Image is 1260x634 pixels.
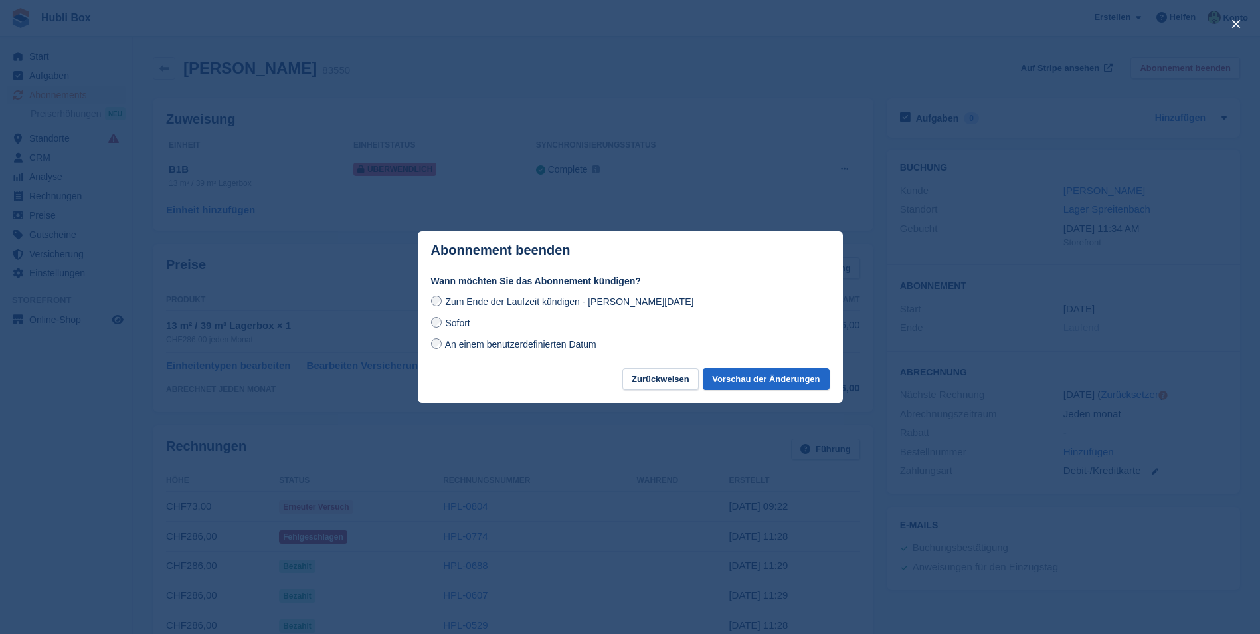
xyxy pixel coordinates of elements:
[703,368,829,390] button: Vorschau der Änderungen
[445,318,470,328] span: Sofort
[445,339,596,350] span: An einem benutzerdefinierten Datum
[622,368,699,390] button: Zurückweisen
[431,317,442,328] input: Sofort
[1225,13,1247,35] button: close
[431,338,442,349] input: An einem benutzerdefinierten Datum
[431,274,830,288] label: Wann möchten Sie das Abonnement kündigen?
[431,296,442,306] input: Zum Ende der Laufzeit kündigen - [PERSON_NAME][DATE]
[431,243,571,258] p: Abonnement beenden
[445,296,693,307] span: Zum Ende der Laufzeit kündigen - [PERSON_NAME][DATE]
